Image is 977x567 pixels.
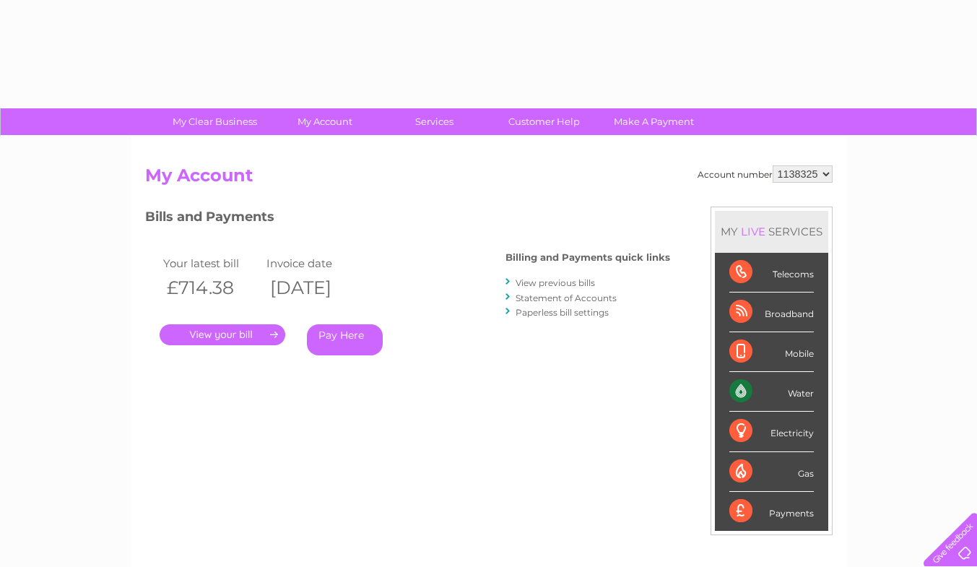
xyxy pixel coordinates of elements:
div: MY SERVICES [715,211,828,252]
td: Invoice date [263,254,367,273]
h3: Bills and Payments [145,207,670,232]
div: Mobile [729,332,814,372]
th: £714.38 [160,273,264,303]
a: My Account [265,108,384,135]
th: [DATE] [263,273,367,303]
div: LIVE [738,225,768,238]
a: Pay Here [307,324,383,355]
a: Make A Payment [594,108,713,135]
a: Paperless bill settings [516,307,609,318]
div: Electricity [729,412,814,451]
div: Account number [698,165,833,183]
td: Your latest bill [160,254,264,273]
div: Payments [729,492,814,531]
h4: Billing and Payments quick links [505,252,670,263]
a: View previous bills [516,277,595,288]
div: Telecoms [729,253,814,293]
h2: My Account [145,165,833,193]
a: My Clear Business [155,108,274,135]
div: Broadband [729,293,814,332]
div: Water [729,372,814,412]
a: Services [375,108,494,135]
div: Gas [729,452,814,492]
a: . [160,324,285,345]
a: Customer Help [485,108,604,135]
a: Statement of Accounts [516,293,617,303]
